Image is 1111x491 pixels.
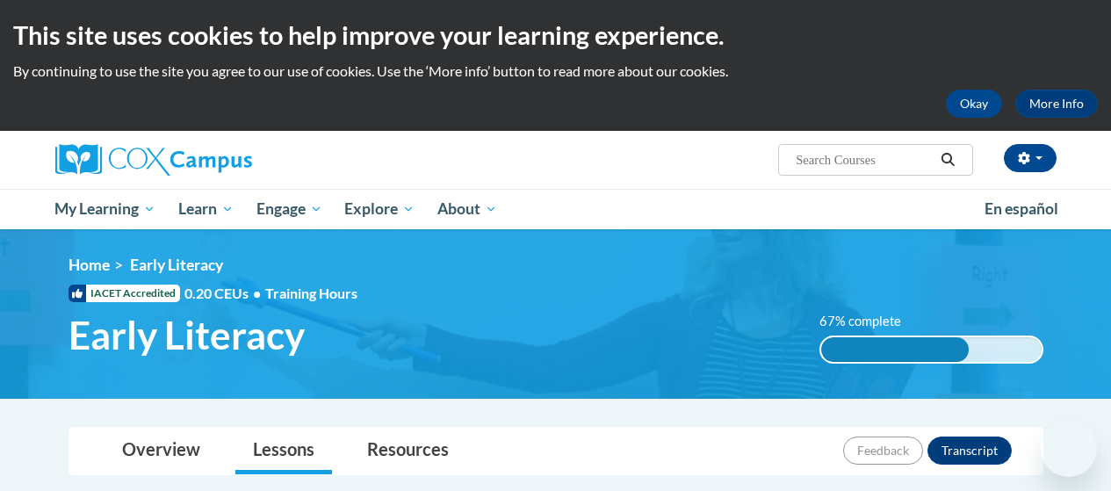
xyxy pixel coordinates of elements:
a: Lessons [235,428,332,474]
div: 67% complete [821,337,969,362]
h2: This site uses cookies to help improve your learning experience. [13,18,1098,53]
a: Engage [245,189,334,229]
span: Explore [344,199,415,220]
a: Explore [333,189,426,229]
button: Transcript [927,437,1012,465]
label: 67% complete [819,312,920,331]
span: 0.20 CEUs [184,284,265,303]
p: By continuing to use the site you agree to our use of cookies. Use the ‘More info’ button to read... [13,61,1098,81]
button: Account Settings [1004,144,1057,172]
span: Engage [256,199,322,220]
span: Early Literacy [69,312,305,358]
a: Resources [350,428,466,474]
span: Learn [178,199,234,220]
input: Search Courses [794,149,934,170]
button: Feedback [843,437,923,465]
a: More Info [1015,90,1098,118]
img: Cox Campus [55,144,252,176]
a: Overview [105,428,218,474]
a: Learn [167,189,245,229]
div: Main menu [42,189,1070,229]
span: • [253,285,261,301]
a: Home [69,256,110,274]
span: Early Literacy [130,256,223,274]
a: My Learning [44,189,168,229]
span: IACET Accredited [69,285,180,302]
iframe: Button to launch messaging window [1041,421,1097,477]
span: Training Hours [265,285,357,301]
button: Search [934,149,961,170]
span: En español [985,199,1058,218]
button: Okay [946,90,1002,118]
a: En español [973,191,1070,227]
a: Cox Campus [55,144,372,176]
a: About [426,189,509,229]
span: About [437,199,497,220]
span: My Learning [54,199,155,220]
